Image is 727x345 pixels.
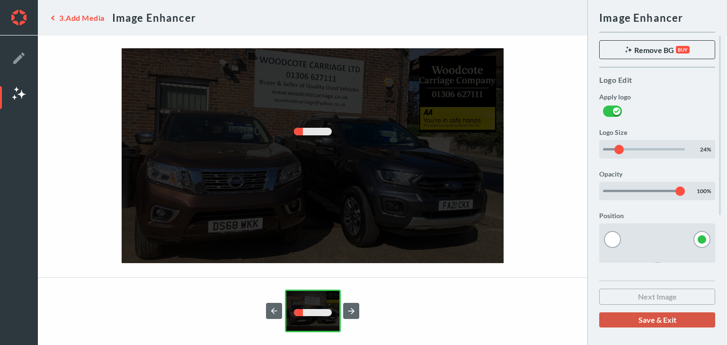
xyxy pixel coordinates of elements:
[599,170,715,178] label: Opacity
[266,303,282,319] button: previous
[112,11,196,24] div: Image Enhancer
[634,45,674,54] span: Remove BG
[697,186,711,195] p: 100%
[700,145,711,154] p: 24%
[599,93,631,101] span: Apply logo
[599,11,715,33] div: Image Enhancer
[599,33,715,263] div: scrollable content
[59,13,105,22] div: 3.Add Media
[599,68,715,92] div: Logo Edit
[343,303,359,319] button: next
[599,312,715,327] button: Save & Exit
[599,212,715,220] label: Position
[599,128,715,136] label: Logo Size
[676,46,690,53] span: BUY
